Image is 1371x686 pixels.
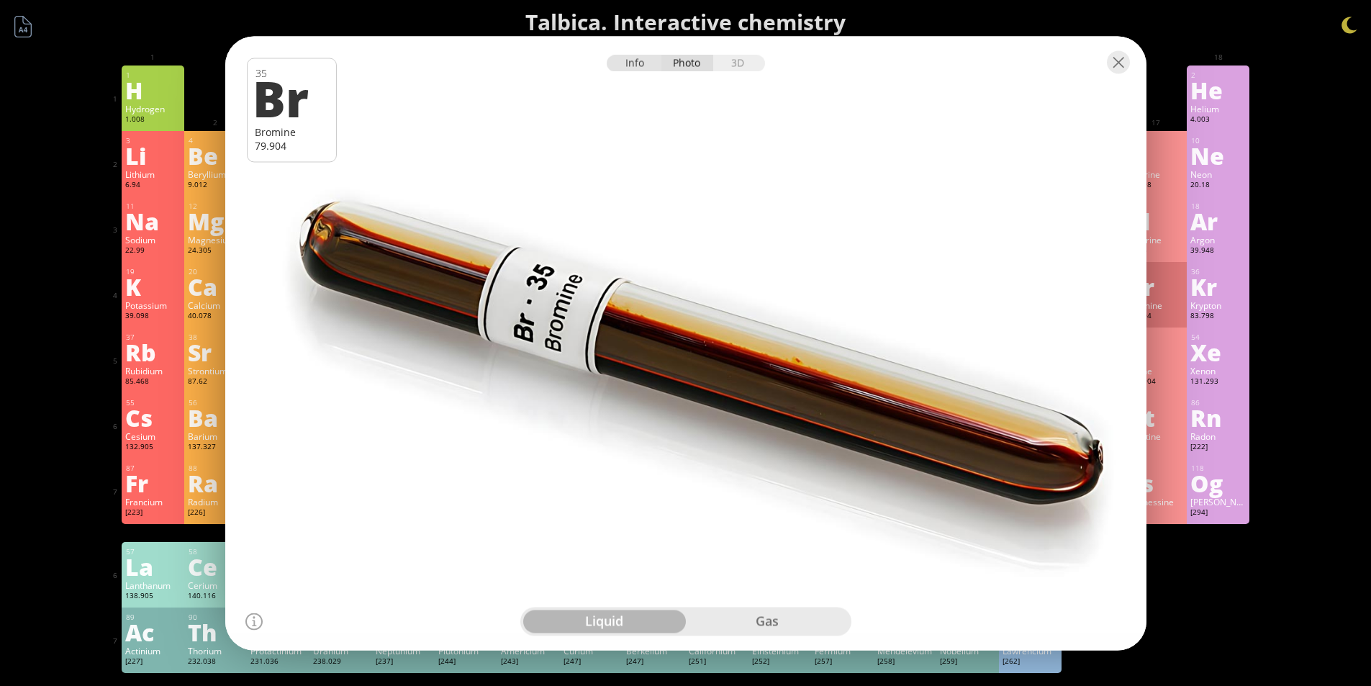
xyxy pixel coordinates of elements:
div: 90 [189,613,243,622]
div: 1 [126,71,181,80]
div: Curium [564,645,619,656]
div: F [1128,144,1183,167]
div: [243] [501,656,556,668]
div: 85 [1128,398,1183,407]
div: Protactinium [250,645,306,656]
div: Californium [689,645,744,656]
div: [222] [1190,442,1246,453]
div: 87.62 [188,376,243,388]
div: 85.468 [125,376,181,388]
div: Ne [1190,144,1246,167]
div: 18 [1191,202,1246,211]
div: Radium [188,496,243,507]
div: Cerium [188,579,243,591]
div: Radon [1190,430,1246,442]
div: Lithium [125,168,181,180]
div: [210] [1128,442,1183,453]
div: Br [1128,275,1183,298]
div: [223] [125,507,181,519]
div: Rn [1190,406,1246,429]
div: Fluorine [1128,168,1183,180]
div: gas [686,610,849,633]
div: [247] [626,656,682,668]
div: Rb [125,340,181,364]
div: [262] [1003,656,1058,668]
div: [226] [188,507,243,519]
div: Uranium [313,645,368,656]
div: 87 [126,464,181,473]
div: 37 [126,333,181,342]
div: 20 [189,267,243,276]
div: [247] [564,656,619,668]
div: 131.293 [1190,376,1246,388]
div: Cl [1128,209,1183,233]
div: 40.078 [188,311,243,322]
div: 83.798 [1190,311,1246,322]
div: Kr [1190,275,1246,298]
div: [237] [376,656,431,668]
div: 1.008 [125,114,181,126]
div: 12 [189,202,243,211]
div: 88 [189,464,243,473]
div: La [125,555,181,578]
div: 24.305 [188,245,243,257]
div: 4.003 [1190,114,1246,126]
div: He [1190,78,1246,101]
div: Americium [501,645,556,656]
div: 39.948 [1190,245,1246,257]
div: 117 [1128,464,1183,473]
div: [244] [438,656,494,668]
div: Ts [1128,471,1183,495]
div: 11 [126,202,181,211]
div: Berkelium [626,645,682,656]
div: Xe [1190,340,1246,364]
div: 57 [126,547,181,556]
div: Lawrencium [1003,645,1058,656]
div: Plutonium [438,645,494,656]
div: [257] [815,656,870,668]
div: 36 [1191,267,1246,276]
div: [293] [1128,507,1183,519]
div: 35.45 [1128,245,1183,257]
div: 137.327 [188,442,243,453]
div: Xenon [1190,365,1246,376]
div: Ac [125,620,181,644]
div: K [125,275,181,298]
div: 126.904 [1128,376,1183,388]
div: Bromine [1128,299,1183,311]
div: 53 [1128,333,1183,342]
div: 55 [126,398,181,407]
div: Li [125,144,181,167]
div: Fr [125,471,181,495]
div: [258] [877,656,933,668]
div: H [125,78,181,101]
div: Hydrogen [125,103,181,114]
div: [251] [689,656,744,668]
div: 10 [1191,136,1246,145]
div: 22.99 [125,245,181,257]
div: Rubidium [125,365,181,376]
div: Ar [1190,209,1246,233]
div: Lanthanum [125,579,181,591]
div: Be [188,144,243,167]
div: Mendelevium [877,645,933,656]
div: 3 [126,136,181,145]
div: Beryllium [188,168,243,180]
div: 3D [713,55,765,71]
div: 54 [1191,333,1246,342]
div: 132.905 [125,442,181,453]
div: 89 [126,613,181,622]
div: 9 [1128,136,1183,145]
div: 2 [1191,71,1246,80]
div: At [1128,406,1183,429]
div: Strontium [188,365,243,376]
div: Ba [188,406,243,429]
div: Einsteinium [752,645,807,656]
div: Na [125,209,181,233]
div: Thorium [188,645,243,656]
div: 86 [1191,398,1246,407]
h1: Talbica. Interactive chemistry [110,7,1262,37]
div: Mg [188,209,243,233]
div: Neptunium [376,645,431,656]
div: 35 [1128,267,1183,276]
